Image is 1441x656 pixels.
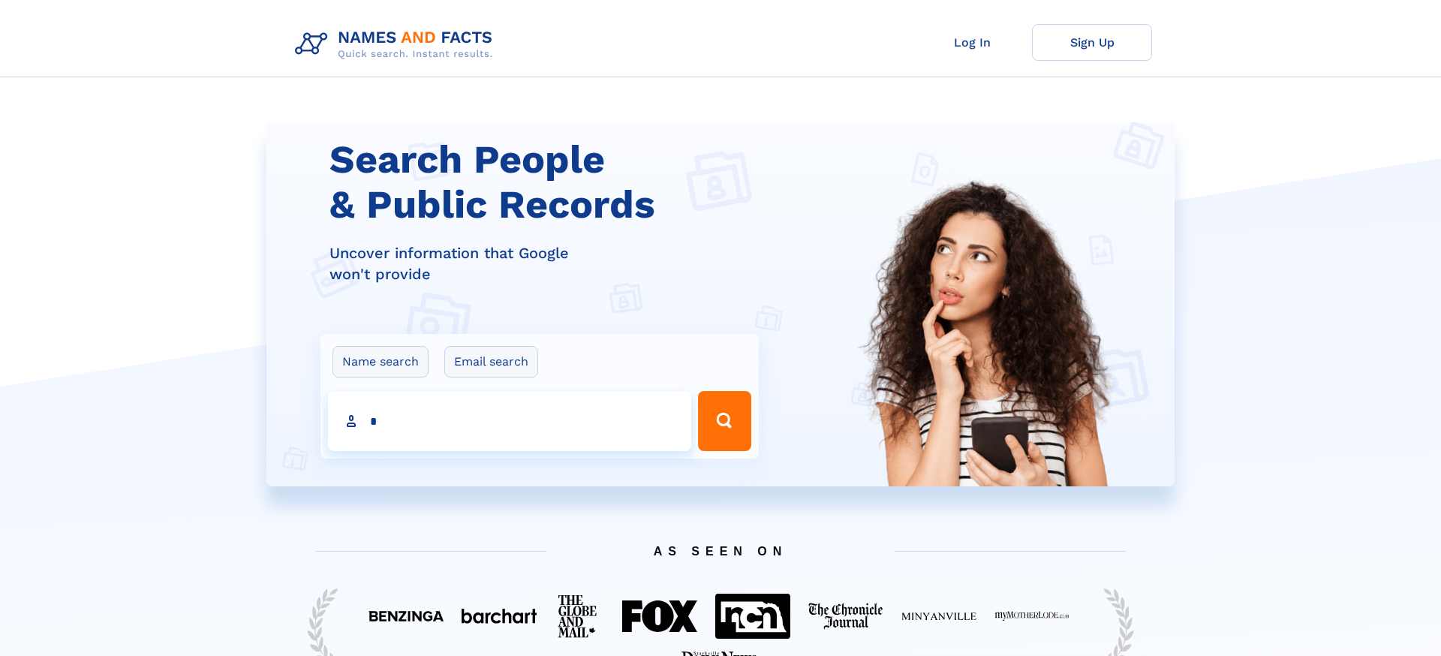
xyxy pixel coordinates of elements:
img: Featured on Minyanville [901,611,976,621]
img: Featured on FOX 40 [622,600,697,632]
img: Search People and Public records [848,176,1126,561]
img: Logo Names and Facts [289,24,505,65]
a: Log In [912,24,1032,61]
img: Featured on Benzinga [369,611,444,621]
span: AS SEEN ON [293,526,1148,576]
h1: Search People & Public Records [329,137,768,227]
div: Uncover information that Google won't provide [329,242,768,284]
label: Name search [332,346,429,378]
img: Featured on The Globe And Mail [555,591,604,641]
img: Featured on NCN [715,594,790,638]
img: Featured on BarChart [462,609,537,623]
label: Email search [444,346,538,378]
input: search input [328,391,691,451]
img: Featured on The Chronicle Journal [808,603,883,630]
button: Search Button [698,391,751,451]
img: Featured on My Mother Lode [994,611,1069,621]
a: Sign Up [1032,24,1152,61]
